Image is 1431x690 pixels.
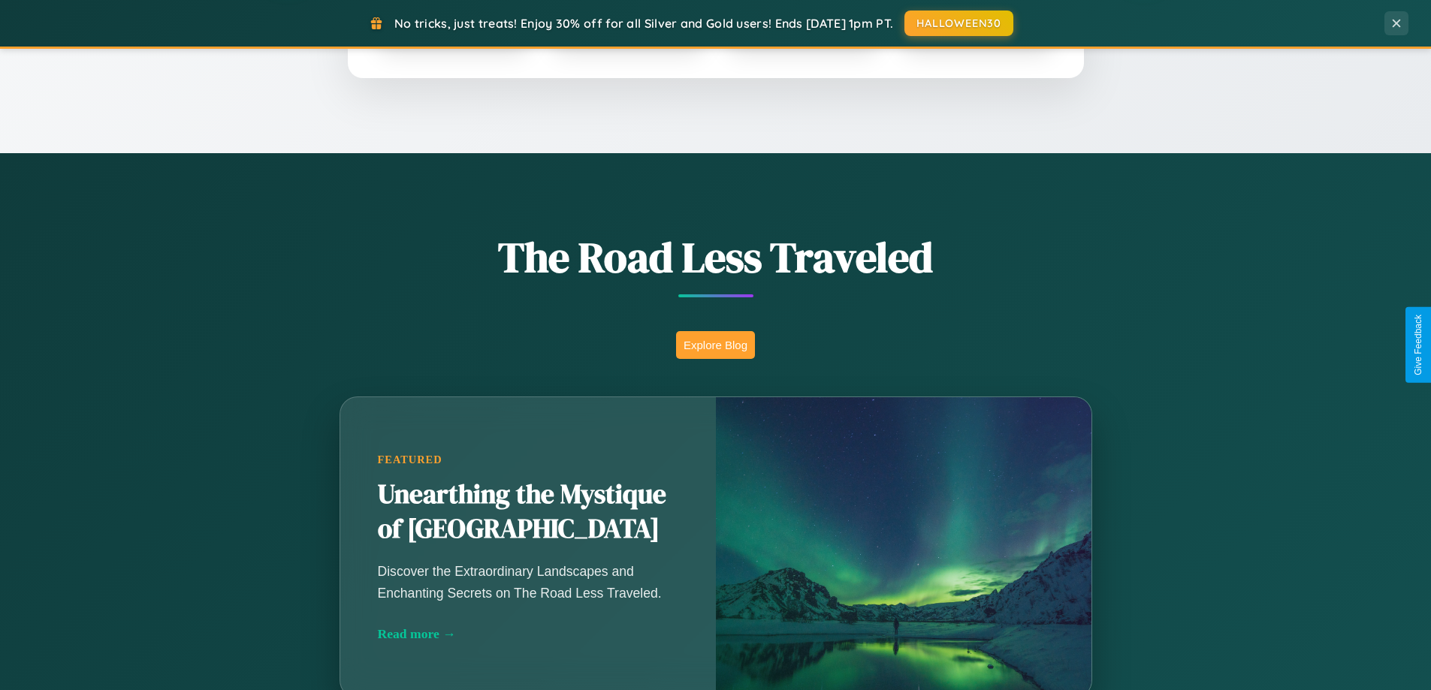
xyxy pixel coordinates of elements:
[265,228,1167,286] h1: The Road Less Traveled
[676,331,755,359] button: Explore Blog
[904,11,1013,36] button: HALLOWEEN30
[378,626,678,642] div: Read more →
[394,16,893,31] span: No tricks, just treats! Enjoy 30% off for all Silver and Gold users! Ends [DATE] 1pm PT.
[378,561,678,603] p: Discover the Extraordinary Landscapes and Enchanting Secrets on The Road Less Traveled.
[378,453,678,466] div: Featured
[378,478,678,547] h2: Unearthing the Mystique of [GEOGRAPHIC_DATA]
[1413,315,1423,375] div: Give Feedback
